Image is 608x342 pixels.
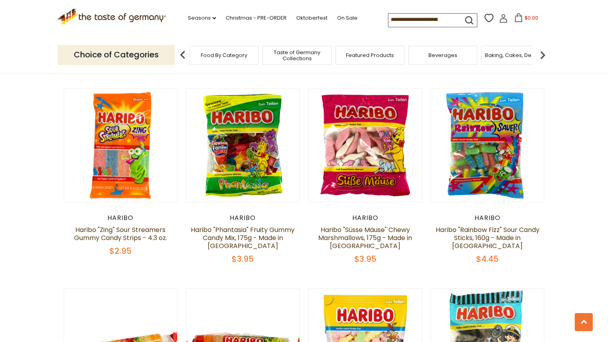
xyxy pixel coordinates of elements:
[346,52,394,58] a: Featured Products
[175,47,191,63] img: previous arrow
[296,14,327,22] a: Oktoberfest
[431,89,544,202] img: Haribo
[74,225,167,242] a: Haribo "Zing" Sour Streamers Gummy Candy Strips - 4.3 oz.
[186,89,300,202] img: Haribo
[201,52,247,58] a: Food By Category
[308,214,422,222] div: Haribo
[485,52,547,58] a: Baking, Cakes, Desserts
[337,14,358,22] a: On Sale
[64,89,178,202] img: Haribo
[318,225,412,250] a: Haribo "Süsse Mäuse" Chewy Marshmallows, 175g - Made in [GEOGRAPHIC_DATA]
[186,214,300,222] div: Haribo
[191,225,295,250] a: Haribo "Phantasia" Fruity Gummy Candy Mix, 175g - Made in [GEOGRAPHIC_DATA]
[188,14,216,22] a: Seasons
[476,253,499,265] span: $4.45
[354,253,376,265] span: $3.95
[525,14,538,21] span: $0.00
[535,47,551,63] img: next arrow
[232,253,254,265] span: $3.95
[109,245,131,256] span: $2.95
[436,225,539,250] a: Haribo "Rainbow Fizz" Sour Candy Sticks, 160g - Made in [GEOGRAPHIC_DATA]
[226,14,287,22] a: Christmas - PRE-ORDER
[430,214,545,222] div: Haribo
[265,49,329,61] a: Taste of Germany Collections
[64,214,178,222] div: Haribo
[509,13,543,25] button: $0.00
[309,89,422,202] img: Haribo
[58,45,175,65] p: Choice of Categories
[428,52,457,58] a: Beverages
